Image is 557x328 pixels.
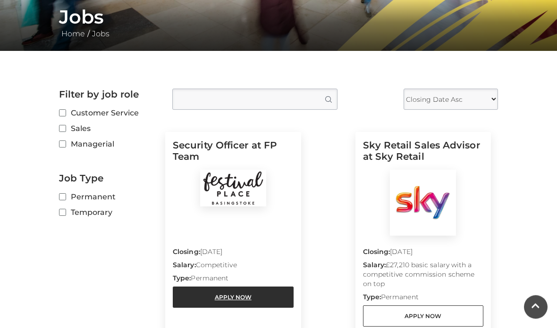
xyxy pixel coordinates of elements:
[59,138,158,150] label: Managerial
[363,260,484,292] p: £27,210 basic salary with a competitive commission scheme on top
[363,139,484,170] h5: Sky Retail Sales Advisor at Sky Retail
[59,191,158,203] label: Permanent
[173,247,200,256] strong: Closing:
[90,29,112,38] a: Jobs
[173,139,294,170] h5: Security Officer at FP Team
[363,261,386,269] strong: Salary:
[200,170,266,206] img: Festival Place
[59,6,498,28] h1: Jobs
[363,305,484,327] a: Apply Now
[59,107,158,119] label: Customer Service
[363,292,484,305] p: Permanent
[59,172,158,184] h2: Job Type
[363,247,484,260] p: [DATE]
[59,89,158,100] h2: Filter by job role
[390,170,456,236] img: Sky Retail
[173,287,294,308] a: Apply Now
[173,273,294,287] p: Permanent
[173,274,191,282] strong: Type:
[59,29,87,38] a: Home
[52,6,505,40] div: /
[363,293,381,301] strong: Type:
[173,260,294,273] p: Competitive
[173,261,196,269] strong: Salary:
[59,123,158,134] label: Sales
[173,247,294,260] p: [DATE]
[363,247,390,256] strong: Closing:
[59,206,158,218] label: Temporary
